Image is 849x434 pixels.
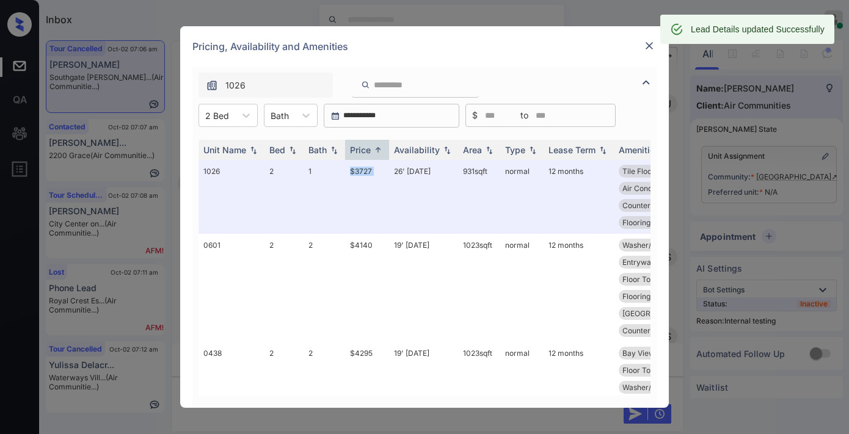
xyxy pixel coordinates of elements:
div: Area [463,145,482,155]
span: Entryway Patio [622,258,675,267]
td: 19' [DATE] [389,342,458,433]
span: Washer/Dryer In... [622,241,685,250]
img: icon-zuma [206,79,218,92]
td: normal [500,234,544,342]
span: Flooring Wood B... [622,292,684,301]
img: sorting [328,146,340,154]
img: sorting [527,146,539,154]
td: 2 [304,234,345,342]
td: 2 [264,160,304,234]
td: 2 [264,342,304,433]
img: sorting [372,145,384,154]
td: $4295 [345,342,389,433]
div: Lead Details updated Successfully [691,18,825,40]
img: close [643,40,655,52]
img: sorting [247,146,260,154]
span: Air Conditionin... [622,184,679,193]
div: Amenities [619,145,660,155]
span: Countertops Gra... [622,201,685,210]
td: 12 months [544,160,614,234]
td: 1023 sqft [458,342,500,433]
img: sorting [286,146,299,154]
td: 1023 sqft [458,234,500,342]
span: Flooring Wood B... [622,218,684,227]
td: normal [500,160,544,234]
td: 0601 [199,234,264,342]
div: Type [505,145,525,155]
img: sorting [483,146,495,154]
span: Countertops Gra... [622,326,685,335]
span: Bay View - Part... [622,349,682,358]
td: 19' [DATE] [389,234,458,342]
img: icon-zuma [361,79,370,90]
td: 2 [264,234,304,342]
img: sorting [597,146,609,154]
span: to [520,109,528,122]
span: $ [472,109,478,122]
span: Floor To Ceilin... [622,275,677,284]
div: Lease Term [548,145,596,155]
td: $4140 [345,234,389,342]
span: Washer/Dryer In... [622,383,685,392]
td: 1026 [199,160,264,234]
td: normal [500,342,544,433]
span: Tile Flooring [622,167,665,176]
td: 12 months [544,342,614,433]
td: 2 [304,342,345,433]
td: 931 sqft [458,160,500,234]
td: 26' [DATE] [389,160,458,234]
img: icon-zuma [639,75,654,90]
td: 1 [304,160,345,234]
div: Pricing, Availability and Amenities [180,26,669,67]
div: Price [350,145,371,155]
span: [GEOGRAPHIC_DATA] [622,309,698,318]
img: sorting [441,146,453,154]
td: $3727 [345,160,389,234]
span: 1026 [225,79,246,92]
td: 0438 [199,342,264,433]
span: Floor To Ceilin... [622,366,677,375]
div: Availability [394,145,440,155]
div: Bath [308,145,327,155]
div: Unit Name [203,145,246,155]
td: 12 months [544,234,614,342]
div: Bed [269,145,285,155]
